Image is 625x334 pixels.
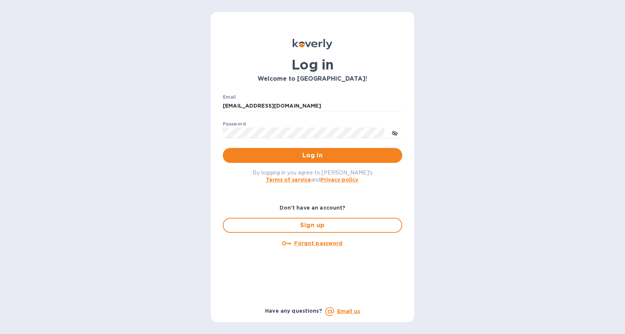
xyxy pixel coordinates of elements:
[253,170,373,183] span: By logging in you agree to [PERSON_NAME]'s and .
[223,122,246,126] label: Password
[266,177,311,183] a: Terms of service
[223,75,402,83] h3: Welcome to [GEOGRAPHIC_DATA]!
[265,308,322,314] b: Have any questions?
[223,95,236,99] label: Email
[280,205,346,211] b: Don't have an account?
[294,240,342,246] u: Forgot password
[337,308,360,314] a: Email us
[229,151,396,160] span: Log in
[293,39,332,49] img: Koverly
[230,221,395,230] span: Sign up
[223,100,402,112] input: Enter email address
[223,218,402,233] button: Sign up
[223,148,402,163] button: Log in
[223,57,402,72] h1: Log in
[387,125,402,140] button: toggle password visibility
[320,177,358,183] a: Privacy policy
